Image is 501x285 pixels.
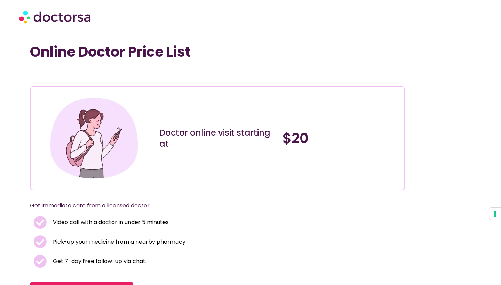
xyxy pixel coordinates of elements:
[51,218,169,227] span: Video call with a doctor in under 5 minutes
[48,92,141,185] img: Illustration depicting a young woman in a casual outfit, engaged with her smartphone. She has a p...
[33,71,138,79] iframe: Customer reviews powered by Trustpilot
[489,208,501,220] button: Your consent preferences for tracking technologies
[51,256,146,266] span: Get 7-day free follow-up via chat.
[51,237,185,247] span: Pick-up your medicine from a nearby pharmacy
[30,201,388,211] p: Get immediate care from a licensed doctor.
[283,130,399,147] h4: $20
[30,43,405,60] h1: Online Doctor Price List
[159,127,276,149] div: Doctor online visit starting at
